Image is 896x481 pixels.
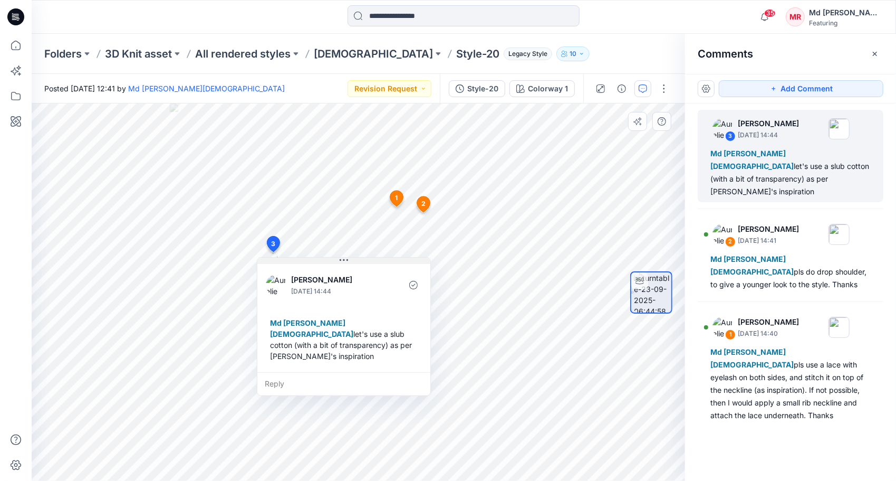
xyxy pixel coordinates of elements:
p: 10 [570,48,576,60]
span: 3 [271,239,275,249]
a: 3D Knit asset [105,46,172,61]
button: 10 [556,46,590,61]
span: Md [PERSON_NAME][DEMOGRAPHIC_DATA] [270,318,353,338]
img: Aurelie Rob [266,275,287,296]
p: [DATE] 14:44 [291,286,377,297]
img: Aurelie Rob [712,224,734,245]
div: Style-20 [467,83,498,95]
p: [DATE] 14:41 [738,235,799,246]
div: Md [PERSON_NAME][DEMOGRAPHIC_DATA] [809,6,883,19]
a: Md [PERSON_NAME][DEMOGRAPHIC_DATA] [128,84,285,93]
span: Posted [DATE] 12:41 by [44,83,285,94]
div: MR [786,7,805,26]
div: Reply [257,372,430,395]
button: Details [613,80,630,97]
div: pls do drop shoulder, to give a younger look to the style. Thanks [710,253,871,291]
span: Legacy Style [504,48,552,60]
a: All rendered styles [195,46,291,61]
span: 35 [764,9,776,17]
p: [DATE] 14:44 [738,130,799,140]
p: [PERSON_NAME] [738,117,799,130]
button: Add Comment [719,80,883,97]
div: 1 [725,329,736,340]
p: [DATE] 14:40 [738,328,799,339]
span: 1 [396,193,398,203]
p: [PERSON_NAME] [738,223,799,235]
a: [DEMOGRAPHIC_DATA] [314,46,433,61]
div: 3 [725,131,736,142]
span: Md [PERSON_NAME][DEMOGRAPHIC_DATA] [710,347,794,369]
button: Colorway 1 [509,80,575,97]
button: Legacy Style [499,46,552,61]
p: Style-20 [456,46,499,61]
a: Folders [44,46,82,61]
img: turntable-23-09-2025-06:44:58 [634,272,671,313]
p: [PERSON_NAME] [738,316,799,328]
div: Colorway 1 [528,83,568,95]
img: Aurelie Rob [712,118,734,139]
img: Aurelie Rob [712,317,734,338]
h2: Comments [698,48,753,60]
div: Featuring [809,19,883,27]
button: Style-20 [449,80,505,97]
span: Md [PERSON_NAME][DEMOGRAPHIC_DATA] [710,254,794,276]
div: 2 [725,237,736,247]
p: [PERSON_NAME] [291,273,377,286]
div: let's use a slub cotton (with a bit of transparency) as per [PERSON_NAME]'s inspiration [710,147,871,198]
div: pls use a lace with eyelash on both sides, and stitch it on top of the neckline (as inspiration).... [710,346,871,422]
span: Md [PERSON_NAME][DEMOGRAPHIC_DATA] [710,149,794,171]
span: 2 [421,199,426,209]
div: let's use a slub cotton (with a bit of transparency) as per [PERSON_NAME]'s inspiration [266,313,422,366]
